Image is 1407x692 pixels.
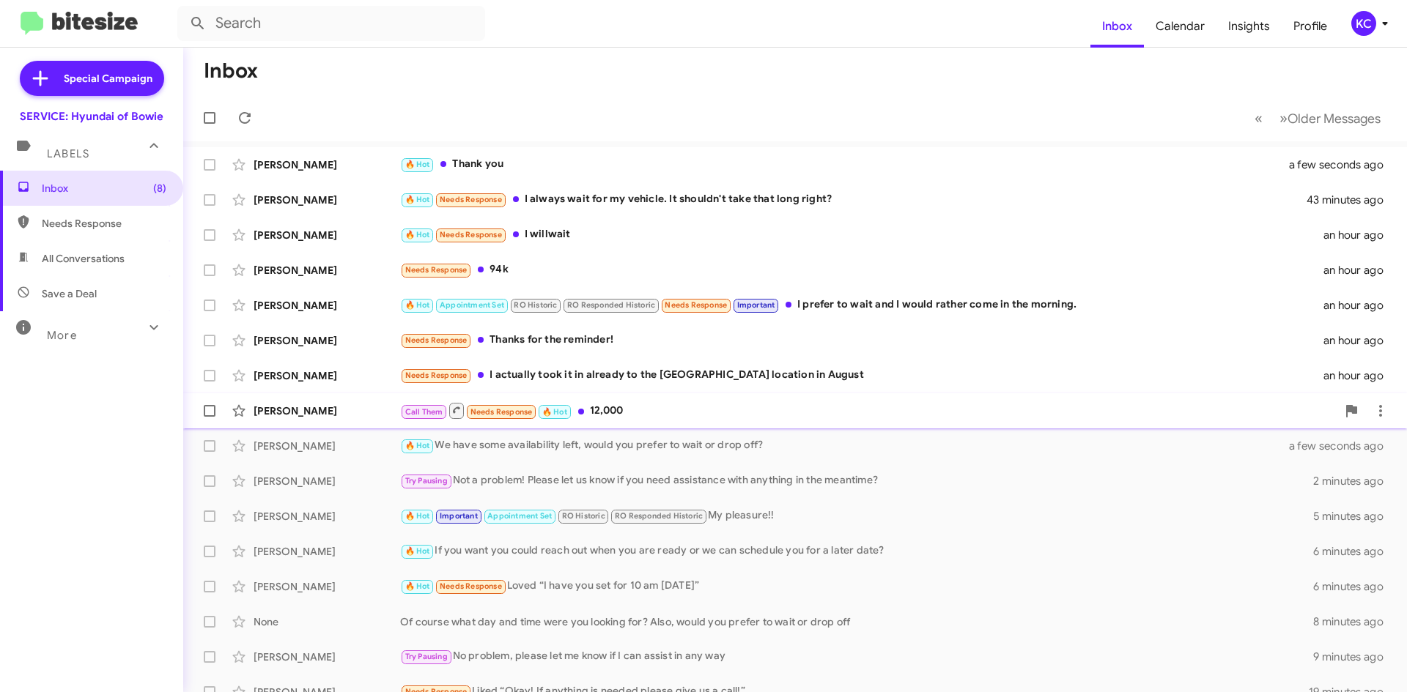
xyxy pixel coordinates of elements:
[400,191,1307,208] div: I always wait for my vehicle. It shouldn't take that long right?
[665,300,727,310] span: Needs Response
[542,407,567,417] span: 🔥 Hot
[400,401,1337,420] div: 12,000
[1307,439,1395,453] div: a few seconds ago
[254,474,400,488] div: [PERSON_NAME]
[1282,5,1339,48] a: Profile
[1271,103,1389,133] button: Next
[1144,5,1216,48] a: Calendar
[1307,157,1395,172] div: a few seconds ago
[1255,109,1263,127] span: «
[400,614,1313,629] div: Of course what day and time were you looking for? Also, would you prefer to wait or drop off
[1307,193,1395,207] div: 43 minutes ago
[405,581,430,591] span: 🔥 Hot
[254,614,400,629] div: None
[400,226,1323,243] div: I willwait
[254,157,400,172] div: [PERSON_NAME]
[400,472,1313,489] div: Not a problem! Please let us know if you need assistance with anything in the meantime?
[440,511,478,521] span: Important
[20,109,163,124] div: SERVICE: Hyundai of Bowie
[405,195,430,204] span: 🔥 Hot
[254,650,400,664] div: [PERSON_NAME]
[254,509,400,524] div: [PERSON_NAME]
[254,193,400,207] div: [PERSON_NAME]
[440,300,504,310] span: Appointment Set
[1247,103,1389,133] nav: Page navigation example
[1288,111,1381,127] span: Older Messages
[1323,228,1395,242] div: an hour ago
[405,476,448,485] span: Try Pausing
[400,437,1307,454] div: We have some availability left, would you prefer to wait or drop off?
[1339,11,1391,36] button: KC
[1323,368,1395,383] div: an hour ago
[405,407,443,417] span: Call Them
[487,511,552,521] span: Appointment Set
[400,261,1323,278] div: 94k
[1216,5,1282,48] a: Insights
[470,407,533,417] span: Needs Response
[400,578,1313,595] div: Loved “I have you set for 10 am [DATE]”
[254,544,400,559] div: [PERSON_NAME]
[254,263,400,278] div: [PERSON_NAME]
[405,300,430,310] span: 🔥 Hot
[1313,650,1395,664] div: 9 minutes ago
[440,195,502,204] span: Needs Response
[400,648,1313,665] div: No problem, please let me know if I can assist in any way
[42,216,166,231] span: Needs Response
[254,298,400,313] div: [PERSON_NAME]
[1313,579,1395,594] div: 6 minutes ago
[42,251,125,266] span: All Conversations
[47,329,77,342] span: More
[1279,109,1288,127] span: »
[47,147,89,160] span: Labels
[254,333,400,348] div: [PERSON_NAME]
[1246,103,1271,133] button: Previous
[405,546,430,556] span: 🔥 Hot
[440,581,502,591] span: Needs Response
[400,367,1323,384] div: I actually took it in already to the [GEOGRAPHIC_DATA] location in August
[1351,11,1376,36] div: KC
[254,439,400,453] div: [PERSON_NAME]
[254,579,400,594] div: [PERSON_NAME]
[20,61,164,96] a: Special Campaign
[254,368,400,383] div: [PERSON_NAME]
[440,230,502,239] span: Needs Response
[562,511,605,521] span: RO Historic
[177,6,485,41] input: Search
[153,181,166,196] span: (8)
[254,228,400,242] div: [PERSON_NAME]
[400,543,1313,559] div: If you want you could reach out when you are ready or we can schedule you for a later date?
[1323,298,1395,313] div: an hour ago
[567,300,655,310] span: RO Responded Historic
[42,181,166,196] span: Inbox
[400,507,1313,524] div: My pleasure!!
[405,230,430,239] span: 🔥 Hot
[405,265,468,275] span: Needs Response
[514,300,557,310] span: RO Historic
[1090,5,1144,48] a: Inbox
[405,371,468,380] span: Needs Response
[405,335,468,345] span: Needs Response
[400,156,1307,173] div: Thank you
[1313,474,1395,488] div: 2 minutes ago
[1313,509,1395,524] div: 5 minutes ago
[400,297,1323,313] div: I prefer to wait and I would rather come in the morning.
[405,441,430,450] span: 🔥 Hot
[64,71,152,86] span: Special Campaign
[400,332,1323,349] div: Thanks for the reminder!
[204,59,258,83] h1: Inbox
[405,652,448,661] span: Try Pausing
[737,300,775,310] span: Important
[254,403,400,418] div: [PERSON_NAME]
[405,160,430,169] span: 🔥 Hot
[1323,263,1395,278] div: an hour ago
[42,286,97,301] span: Save a Deal
[1313,614,1395,629] div: 8 minutes ago
[1323,333,1395,348] div: an hour ago
[615,511,703,521] span: RO Responded Historic
[1313,544,1395,559] div: 6 minutes ago
[405,511,430,521] span: 🔥 Hot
